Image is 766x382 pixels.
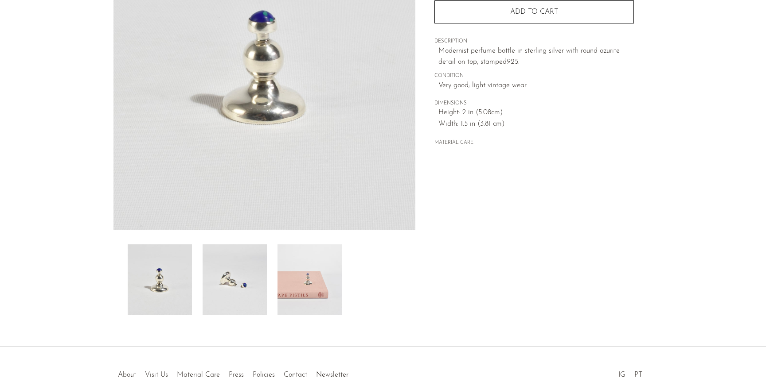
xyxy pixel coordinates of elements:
a: Contact [284,371,307,378]
a: Press [229,371,244,378]
ul: Social Medias [614,364,647,381]
img: Azurite Perfume Bottle [277,244,342,315]
img: Azurite Perfume Bottle [203,244,267,315]
button: Add to cart [434,0,634,23]
span: Very good; light vintage wear. [438,80,634,92]
img: Azurite Perfume Bottle [128,244,192,315]
ul: Quick links [113,364,353,381]
em: 925. [507,58,520,66]
button: MATERIAL CARE [434,140,473,147]
span: DIMENSIONS [434,100,634,108]
span: Add to cart [510,8,558,16]
span: Width: 1.5 in (3.81 cm) [438,119,634,130]
a: PT [634,371,642,378]
a: Policies [253,371,275,378]
span: CONDITION [434,72,634,80]
a: IG [618,371,625,378]
a: Visit Us [145,371,168,378]
span: Height: 2 in (5.08cm) [438,107,634,119]
a: Material Care [177,371,220,378]
a: About [118,371,136,378]
span: Modernist perfume bottle in sterling silver with round azurite detail on top, stamped [438,47,620,66]
span: DESCRIPTION [434,38,634,46]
